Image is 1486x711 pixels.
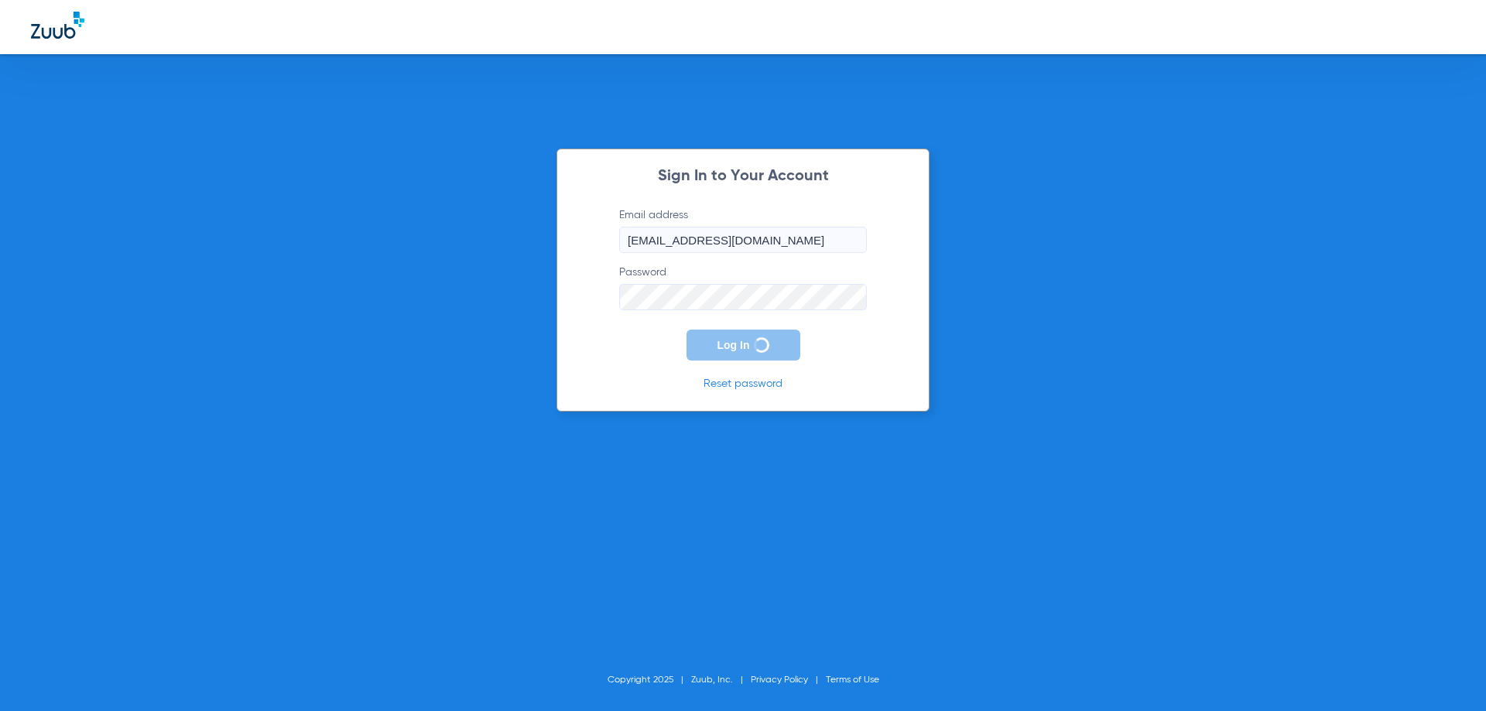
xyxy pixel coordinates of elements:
[596,169,890,184] h2: Sign In to Your Account
[619,284,867,310] input: Password
[608,672,691,688] li: Copyright 2025
[31,12,84,39] img: Zuub Logo
[1409,637,1486,711] iframe: Chat Widget
[826,675,879,685] a: Terms of Use
[691,672,751,688] li: Zuub, Inc.
[619,227,867,253] input: Email address
[687,330,800,361] button: Log In
[619,207,867,253] label: Email address
[704,378,782,389] a: Reset password
[619,265,867,310] label: Password
[751,675,808,685] a: Privacy Policy
[717,339,750,351] span: Log In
